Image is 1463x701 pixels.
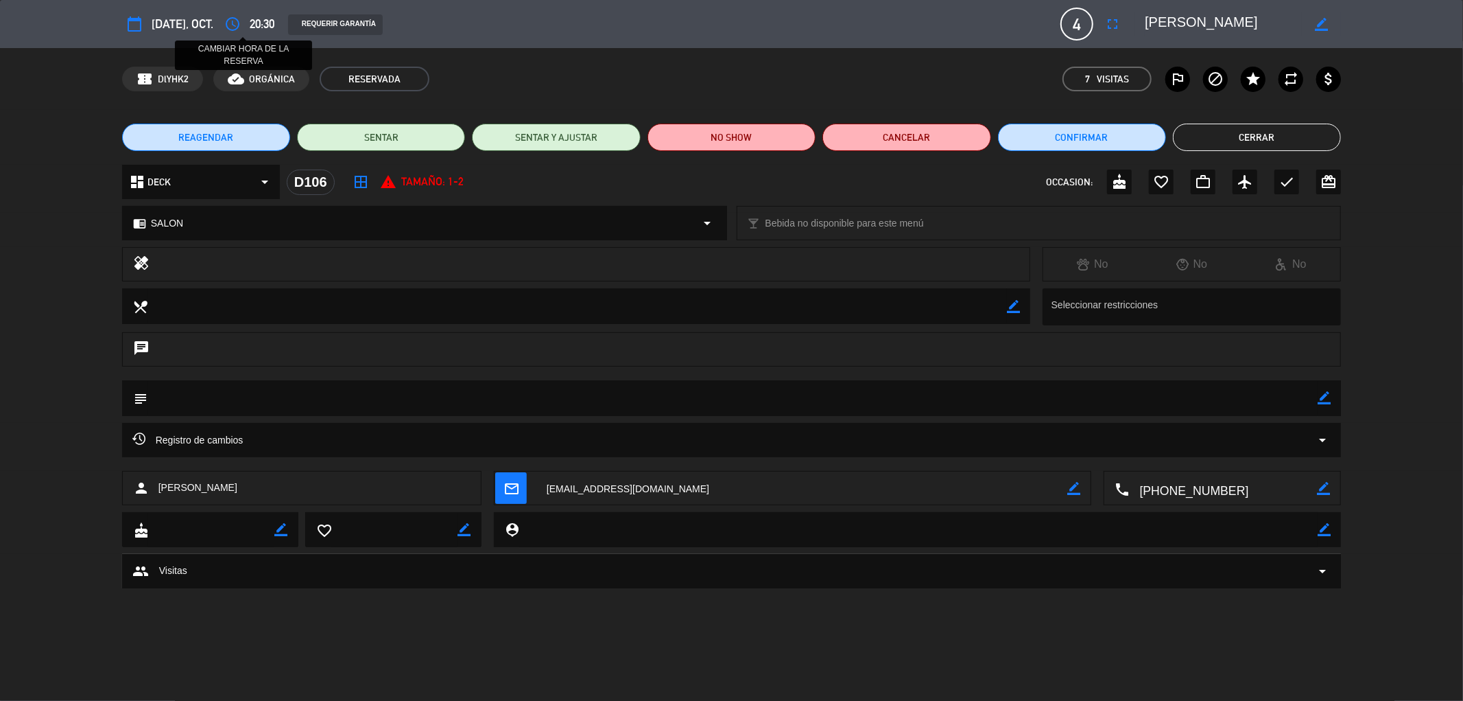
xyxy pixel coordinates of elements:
i: arrow_drop_down [700,215,716,231]
i: cloud_done [228,71,244,87]
button: Cancelar [822,124,990,151]
i: work_outline [1195,174,1211,190]
button: SENTAR Y AJUSTAR [472,124,640,151]
i: border_color [274,523,287,536]
button: calendar_today [122,12,147,36]
span: RESERVADA [320,67,429,91]
em: Visitas [1097,71,1129,87]
i: report_problem [380,174,396,190]
span: [PERSON_NAME] [158,480,237,496]
i: border_color [1067,482,1080,495]
i: subject [132,391,147,406]
i: star [1245,71,1261,87]
i: fullscreen [1104,16,1121,32]
div: D106 [287,170,335,195]
i: calendar_today [126,16,143,32]
i: border_all [353,174,369,190]
button: Confirmar [998,124,1166,151]
div: CAMBIAR HORA DE LA RESERVA [175,41,312,71]
i: favorite_border [1153,174,1169,190]
i: block [1207,71,1224,87]
button: access_time [220,12,245,36]
span: OCCASION: [1046,174,1093,190]
i: attach_money [1320,71,1337,87]
i: local_phone [1115,481,1130,496]
i: access_time [224,16,241,32]
span: ORGÁNICA [249,71,295,87]
div: No [1241,255,1340,273]
i: card_giftcard [1320,174,1337,190]
div: No [1142,255,1241,273]
i: local_bar [748,217,761,230]
span: 20:30 [250,14,274,34]
span: [DATE], oct. [152,14,213,34]
i: favorite_border [316,522,331,538]
i: local_dining [132,299,147,314]
i: airplanemode_active [1237,174,1253,190]
i: border_color [1007,300,1020,313]
i: person [133,480,150,496]
button: NO SHOW [647,124,816,151]
div: Tamaño: 1-2 [380,173,464,191]
i: cake [1111,174,1128,190]
button: REAGENDAR [122,124,290,151]
span: group [132,563,149,579]
span: REAGENDAR [178,130,233,145]
i: chrome_reader_mode [133,217,146,230]
span: DlYHK2 [158,71,189,87]
i: person_pin [504,522,519,537]
div: REQUERIR GARANTÍA [288,14,383,35]
i: chat [133,340,150,359]
button: fullscreen [1100,12,1125,36]
i: arrow_drop_down [257,174,273,190]
span: DECK [147,174,171,190]
i: cake [133,522,148,538]
div: No [1043,255,1142,273]
span: Registro de cambios [132,432,243,448]
i: border_color [1315,18,1328,31]
i: border_color [1318,523,1331,536]
span: 4 [1060,8,1093,41]
button: SENTAR [297,124,465,151]
i: border_color [1318,391,1331,404]
span: arrow_drop_down [1314,563,1331,579]
i: border_color [1317,482,1330,495]
i: arrow_drop_down [1314,432,1331,448]
span: Visitas [159,563,187,579]
span: Bebida no disponible para este menú [765,216,924,231]
i: mail_outline [503,481,519,496]
i: dashboard [129,174,145,190]
span: confirmation_number [136,71,153,87]
i: repeat [1283,71,1299,87]
span: 7 [1085,71,1090,87]
i: border_color [457,523,471,536]
button: Cerrar [1173,124,1341,151]
i: outlined_flag [1169,71,1186,87]
span: SALON [151,216,183,231]
i: healing [133,255,150,274]
i: check [1278,174,1295,190]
